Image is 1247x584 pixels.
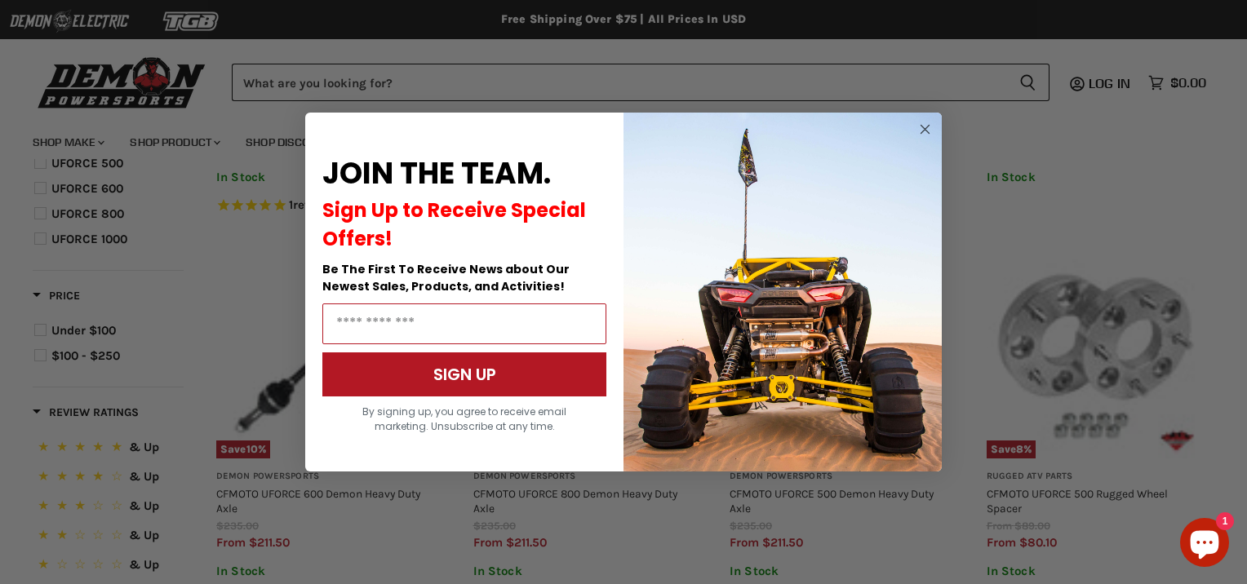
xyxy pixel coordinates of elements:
[322,261,570,294] span: Be The First To Receive News about Our Newest Sales, Products, and Activities!
[915,119,935,139] button: Close dialog
[362,405,566,433] span: By signing up, you agree to receive email marketing. Unsubscribe at any time.
[1175,518,1234,571] inbox-online-store-chat: Shopify online store chat
[322,303,606,344] input: Email Address
[322,153,551,194] span: JOIN THE TEAM.
[322,197,586,252] span: Sign Up to Receive Special Offers!
[623,113,942,471] img: a9095488-b6e7-41ba-879d-588abfab540b.jpeg
[322,352,606,396] button: SIGN UP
